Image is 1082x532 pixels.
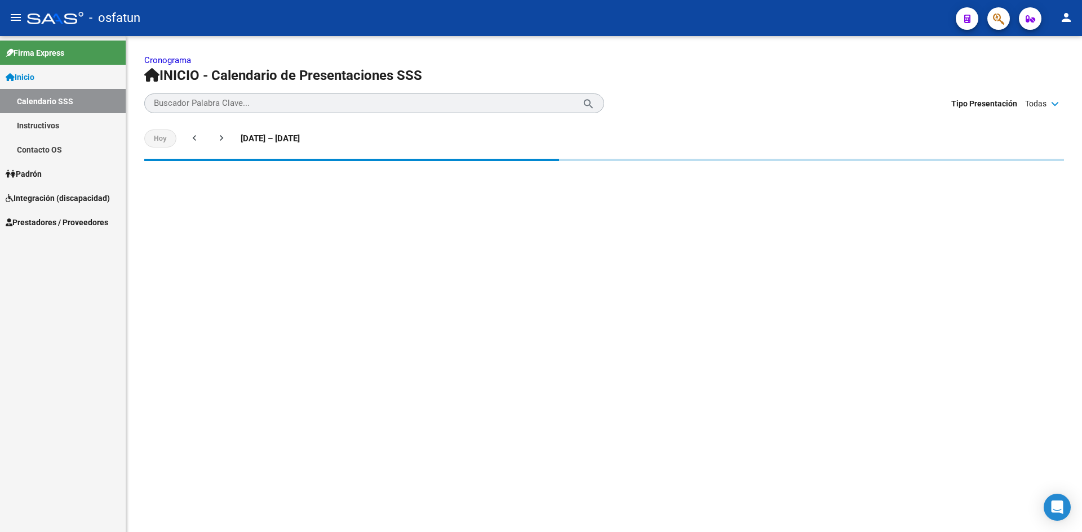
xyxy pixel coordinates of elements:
span: Firma Express [6,47,64,59]
mat-icon: chevron_left [189,132,200,144]
span: Tipo Presentación [951,97,1017,110]
mat-icon: menu [9,11,23,24]
div: Open Intercom Messenger [1044,494,1071,521]
mat-icon: search [582,96,595,110]
mat-icon: chevron_right [216,132,227,144]
span: - osfatun [89,6,140,30]
span: Integración (discapacidad) [6,192,110,204]
span: Padrón [6,168,42,180]
span: INICIO - Calendario de Presentaciones SSS [144,68,422,83]
span: Todas [1025,97,1046,110]
span: Inicio [6,71,34,83]
span: [DATE] – [DATE] [241,132,300,145]
button: Hoy [144,129,176,147]
a: Cronograma [144,55,191,65]
mat-icon: person [1059,11,1073,24]
span: Prestadores / Proveedores [6,216,108,229]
